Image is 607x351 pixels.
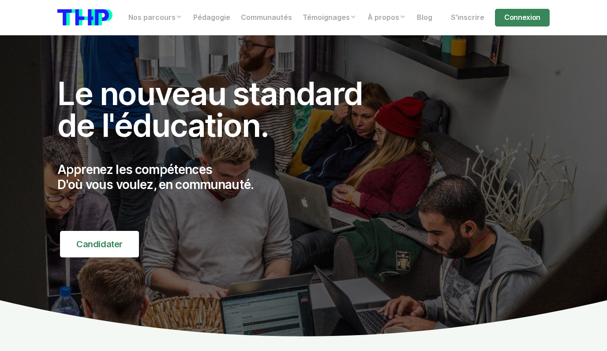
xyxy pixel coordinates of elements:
a: Pédagogie [188,9,236,26]
a: S'inscrire [446,9,490,26]
a: Témoignages [297,9,362,26]
a: Blog [412,9,438,26]
a: Candidater [60,231,139,257]
a: Connexion [495,9,550,26]
p: Apprenez les compétences D'où vous voulez, en communauté. [57,162,382,192]
a: Nos parcours [123,9,188,26]
a: À propos [362,9,412,26]
a: Communautés [236,9,297,26]
h1: Le nouveau standard de l'éducation. [57,78,382,141]
img: logo [57,9,112,26]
